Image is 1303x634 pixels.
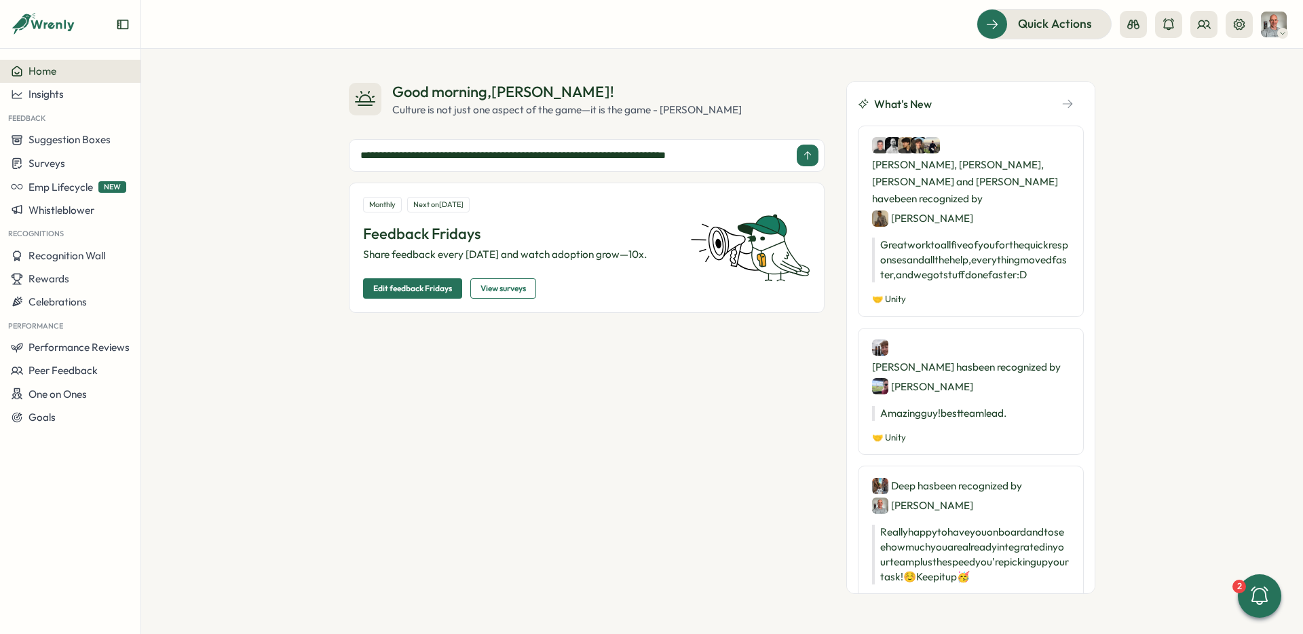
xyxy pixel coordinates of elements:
[29,364,98,377] span: Peer Feedback
[874,96,932,113] span: What's New
[872,210,888,227] img: Amir Darvish
[924,137,940,153] img: Melanie Ihlenfeld
[872,378,973,395] div: [PERSON_NAME]
[116,18,130,31] button: Expand sidebar
[470,278,536,299] button: View surveys
[977,9,1112,39] button: Quick Actions
[29,64,56,77] span: Home
[29,181,93,193] span: Emp Lifecycle
[885,137,901,153] img: Kristoffer Nygaard
[872,525,1070,584] p: Really happy to have you onboard and to see how much you are already integrated in your team plus...
[1018,15,1092,33] span: Quick Actions
[872,137,888,153] img: Dennis Koopman
[363,197,402,212] div: Monthly
[29,411,56,424] span: Goals
[29,272,69,285] span: Rewards
[363,247,674,262] p: Share feedback every [DATE] and watch adoption grow—10x.
[98,181,126,193] span: NEW
[363,223,674,244] p: Feedback Fridays
[872,432,1070,444] p: 🤝 Unity
[1238,574,1281,618] button: 2
[29,88,64,100] span: Insights
[1261,12,1287,37] img: Philipp Eberhardt
[29,341,130,354] span: Performance Reviews
[373,279,452,298] span: Edit feedback Fridays
[872,477,1070,514] div: Deep has been recognized by
[872,498,888,514] img: Philipp Eberhardt
[872,339,888,356] img: Simon Green Kristensen
[29,133,111,146] span: Suggestion Boxes
[392,102,742,117] div: Culture is not just one aspect of the game—it is the game - [PERSON_NAME]
[872,378,888,394] img: Lars Koreska Andersen
[872,406,1070,421] p: Amazing guy! best team lead.
[29,204,94,217] span: Whistleblower
[872,478,888,494] img: Deep Singh Dhillon
[1232,580,1246,593] div: 2
[29,388,87,400] span: One on Ones
[29,249,105,262] span: Recognition Wall
[872,137,1070,227] div: [PERSON_NAME], [PERSON_NAME], [PERSON_NAME] and [PERSON_NAME] have been recognized by
[363,278,462,299] button: Edit feedback Fridays
[480,279,526,298] span: View surveys
[872,238,1070,282] p: Great work to all five of you for the quick responses and all the help, everything moved faster, ...
[29,295,87,308] span: Celebrations
[911,137,927,153] img: Hannes Gustafsson
[392,81,742,102] div: Good morning , [PERSON_NAME] !
[29,157,65,170] span: Surveys
[872,210,973,227] div: [PERSON_NAME]
[872,293,1070,305] p: 🤝 Unity
[898,137,914,153] img: Haris Khan
[872,339,1070,395] div: [PERSON_NAME] has been recognized by
[407,197,470,212] div: Next on [DATE]
[872,497,973,514] div: [PERSON_NAME]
